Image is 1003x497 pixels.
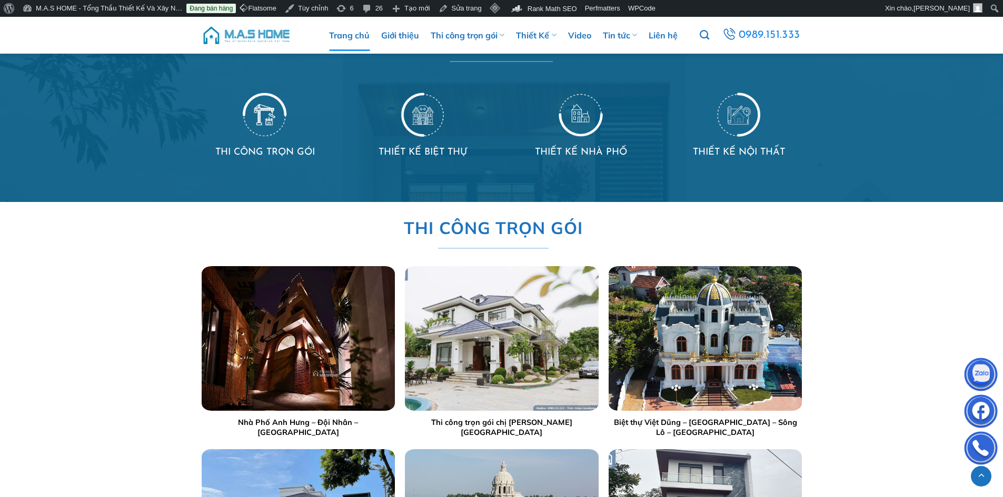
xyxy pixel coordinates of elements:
img: Trang chủ 100 [609,266,802,411]
a: Thiet ke chua co ten 39 THIẾT KẾ BIỆT THỰ [360,91,486,160]
a: Trang chủ [329,19,370,51]
img: Zalo [965,360,997,392]
a: Giới thiệu [381,19,419,51]
img: Facebook [965,397,997,429]
a: Biệt thự Việt Dũng – [GEOGRAPHIC_DATA] – Sông Lô – [GEOGRAPHIC_DATA] [609,418,802,437]
a: Đang bán hàng [186,4,236,13]
a: Tin tức [603,19,637,51]
img: M.A.S HOME – Tổng Thầu Thiết Kế Và Xây Nhà Trọn Gói [202,19,291,51]
a: Thi công trọn gói chị [PERSON_NAME][GEOGRAPHIC_DATA] [405,418,598,437]
a: Thiet ke chua co ten 38 THI CÔNG TRỌN GÓI [202,91,328,160]
a: Thi công trọn gói [431,19,504,51]
a: 0989.151.333 [721,26,801,45]
img: Trang chủ 96 [559,91,603,137]
span: [PERSON_NAME] [913,4,970,12]
h4: THIẾT KẾ NỘI THẤT [676,145,802,160]
span: 0989.151.333 [739,26,800,44]
img: Trang chủ 98 [201,266,394,411]
h4: THI CÔNG TRỌN GÓI [202,145,328,160]
img: Trang chủ 99 [405,266,598,411]
a: Nhà Phố Anh Hưng – Đội Nhân – [GEOGRAPHIC_DATA] [201,418,394,437]
a: Tìm kiếm [700,24,709,46]
a: Video [568,19,591,51]
span: THI CÔNG TRỌN GÓI [403,215,582,241]
a: Liên hệ [649,19,678,51]
a: Thiet ke chua co ten 41 THIẾT KẾ NHÀ PHỐ [518,91,644,160]
img: Phone [965,434,997,465]
span: Rank Math SEO [528,5,577,13]
img: Trang chủ 94 [243,91,287,137]
img: Trang chủ 95 [401,91,445,137]
h4: THIẾT KẾ NHÀ PHỐ [518,145,644,160]
img: Trang chủ 97 [717,91,761,137]
h4: THIẾT KẾ BIỆT THỰ [360,145,486,160]
a: Thiết Kế [516,19,556,51]
a: Lên đầu trang [971,466,991,486]
a: Thiet ke chua co ten 42 THIẾT KẾ NỘI THẤT [676,91,802,160]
